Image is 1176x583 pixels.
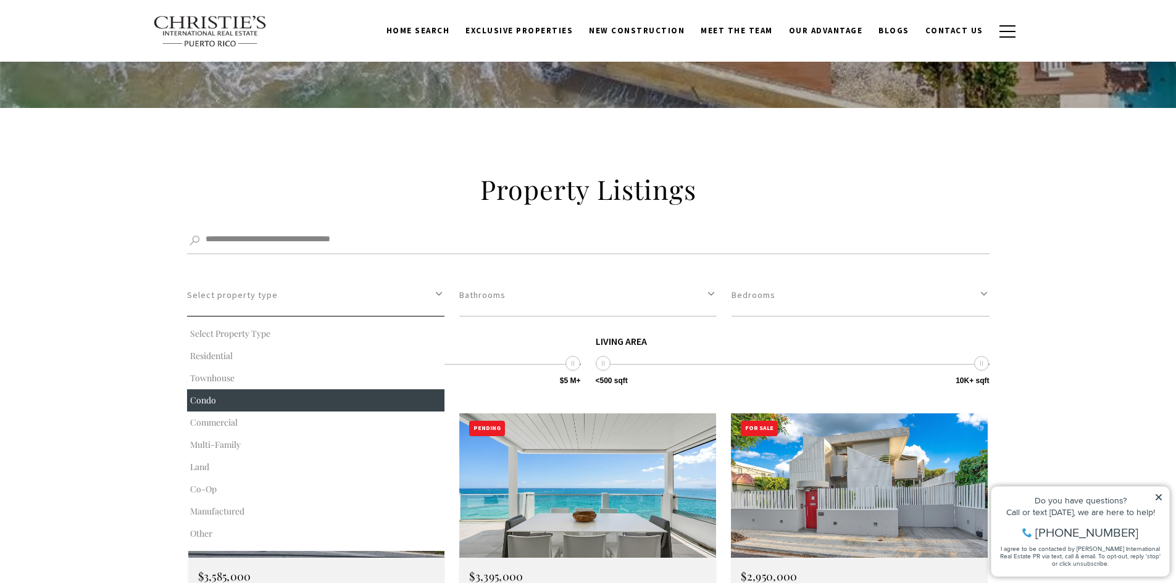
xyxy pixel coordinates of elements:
[187,478,444,500] button: Co-Op
[991,14,1024,49] button: button
[781,19,871,43] a: Our Advantage
[581,19,693,43] a: New Construction
[457,19,581,43] a: Exclusive Properties
[878,25,909,36] span: Blogs
[13,28,178,36] div: Do you have questions?
[560,377,581,384] span: $5 M+
[15,76,176,99] span: I agree to be contacted by [PERSON_NAME] International Real Estate PR via text, call & email. To ...
[459,413,716,558] img: Pending
[187,367,444,389] button: Townhouse
[870,19,917,43] a: Blogs
[469,421,505,436] div: Pending
[187,226,990,254] input: Search by Address, City, or Neighborhood
[917,19,991,43] a: Contact Us
[187,345,444,367] button: Residential
[187,389,444,411] button: Condo
[459,274,717,316] button: Bathrooms
[741,421,778,436] div: For Sale
[589,25,685,36] span: New Construction
[51,58,154,70] span: [PHONE_NUMBER]
[187,411,444,434] button: Commercial
[187,500,444,523] button: Manufactured
[187,434,444,456] button: Multi-Family
[956,377,989,384] span: 10K+ sqft
[187,456,444,478] button: Land
[187,323,444,345] button: Select property type
[731,413,988,558] img: For Sale
[378,19,458,43] a: Home Search
[596,377,628,384] span: <500 sqft
[13,39,178,48] div: Call or text [DATE], we are here to help!
[925,25,983,36] span: Contact Us
[465,25,573,36] span: Exclusive Properties
[187,274,444,316] button: Select property type
[693,19,781,43] a: Meet the Team
[187,523,444,545] button: Other
[732,274,989,316] button: Bedrooms
[789,25,863,36] span: Our Advantage
[187,316,444,551] div: Select property type
[153,15,268,48] img: Christie's International Real Estate text transparent background
[323,172,854,207] h2: Property Listings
